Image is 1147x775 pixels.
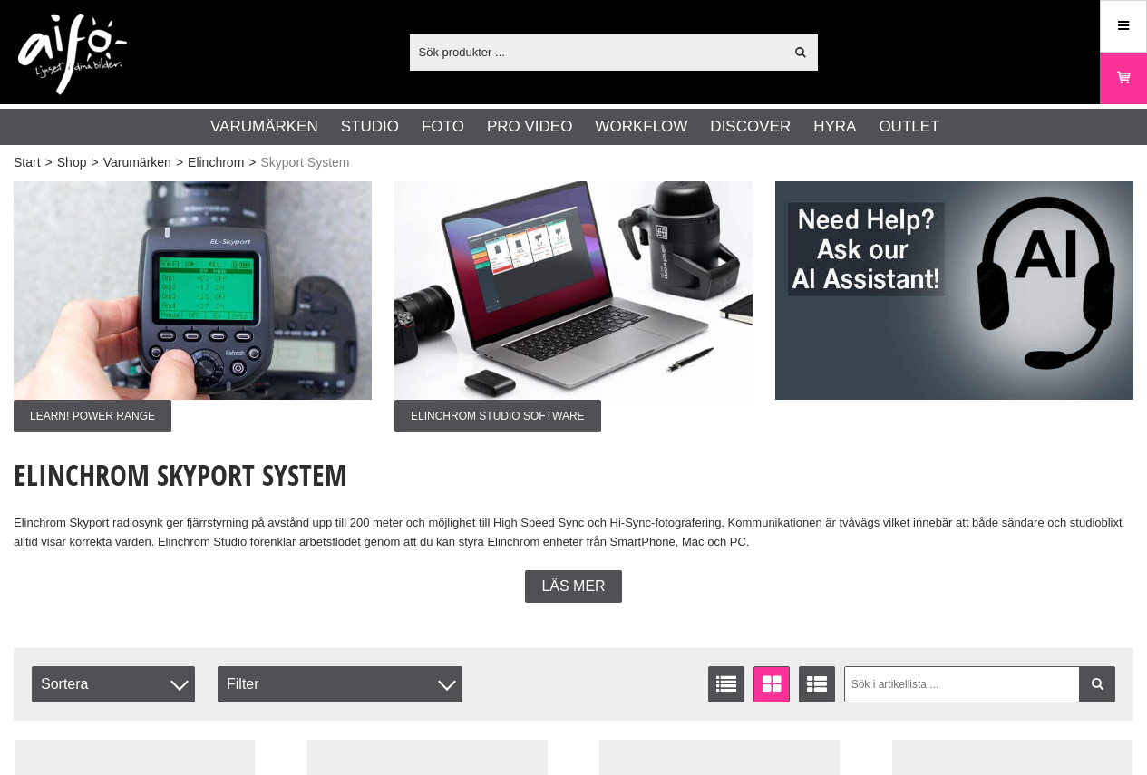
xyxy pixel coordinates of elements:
[248,153,256,172] span: >
[341,115,399,139] a: Studio
[261,153,350,172] span: Skyport System
[45,153,53,172] span: >
[844,666,1115,702] input: Sök i artikellista ...
[595,115,687,139] a: Workflow
[14,400,171,432] span: Learn! Power Range
[14,455,1133,495] h1: Elinchrom Skyport System
[218,666,462,702] div: Filter
[176,153,183,172] span: >
[541,578,605,595] span: Läs mer
[1079,666,1115,702] a: Filtrera
[422,115,464,139] a: Foto
[14,514,1133,552] p: Elinchrom Skyport radiosynk ger fjärrstyrning på avstånd upp till 200 meter och möjlighet till Hi...
[410,38,784,65] input: Sök produkter ...
[487,115,572,139] a: Pro Video
[799,666,835,702] a: Utökad listvisning
[753,666,790,702] a: Fönstervisning
[14,181,372,432] a: Annons:001 ban-elin-Skyport-005.jpgLearn! Power Range
[32,666,195,702] span: Sortera
[57,153,87,172] a: Shop
[103,153,171,172] a: Varumärken
[91,153,98,172] span: >
[394,181,753,432] a: Annons:002 ban-elin-Skyport-003.jpgElinchrom Studio Software
[775,181,1133,400] img: Annons:009 ban-elin-AIelin-eng.jpg
[394,181,753,400] img: Annons:002 ban-elin-Skyport-003.jpg
[394,400,601,432] span: Elinchrom Studio Software
[708,666,744,702] a: Listvisning
[210,115,318,139] a: Varumärken
[879,115,939,139] a: Outlet
[14,181,372,400] img: Annons:001 ban-elin-Skyport-005.jpg
[188,153,244,172] a: Elinchrom
[14,153,41,172] a: Start
[18,14,127,95] img: logo.png
[710,115,791,139] a: Discover
[813,115,856,139] a: Hyra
